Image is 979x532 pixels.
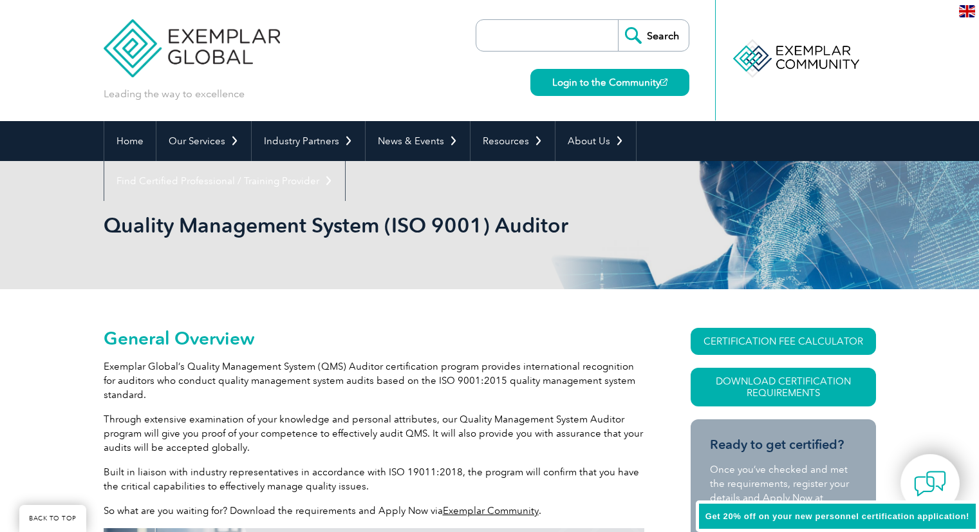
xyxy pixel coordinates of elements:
[104,328,644,348] h2: General Overview
[471,121,555,161] a: Resources
[710,462,857,505] p: Once you’ve checked and met the requirements, register your details and Apply Now at
[104,465,644,493] p: Built in liaison with industry representatives in accordance with ISO 19011:2018, the program wil...
[530,69,689,96] a: Login to the Community
[104,412,644,455] p: Through extensive examination of your knowledge and personal attributes, our Quality Management S...
[366,121,470,161] a: News & Events
[104,213,598,238] h1: Quality Management System (ISO 9001) Auditor
[104,87,245,101] p: Leading the way to excellence
[156,121,251,161] a: Our Services
[710,437,857,453] h3: Ready to get certified?
[691,368,876,406] a: Download Certification Requirements
[252,121,365,161] a: Industry Partners
[705,511,969,521] span: Get 20% off on your new personnel certification application!
[104,504,644,518] p: So what are you waiting for? Download the requirements and Apply Now via .
[443,505,539,517] a: Exemplar Community
[104,121,156,161] a: Home
[660,79,667,86] img: open_square.png
[914,468,946,500] img: contact-chat.png
[104,359,644,402] p: Exemplar Global’s Quality Management System (QMS) Auditor certification program provides internat...
[104,161,345,201] a: Find Certified Professional / Training Provider
[959,5,975,17] img: en
[618,20,689,51] input: Search
[19,505,86,532] a: BACK TO TOP
[555,121,636,161] a: About Us
[691,328,876,355] a: CERTIFICATION FEE CALCULATOR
